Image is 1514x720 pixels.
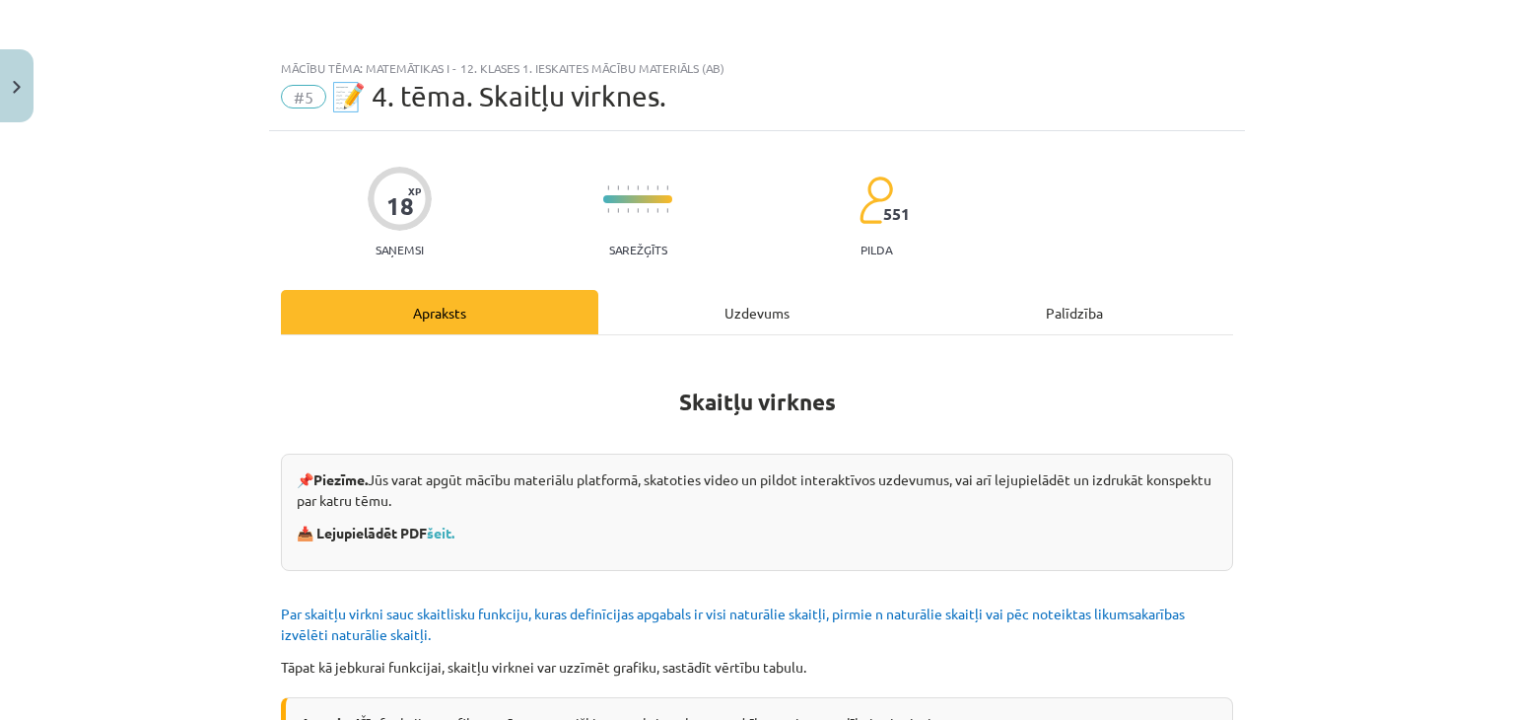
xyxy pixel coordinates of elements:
[368,243,432,256] p: Saņemsi
[916,290,1233,334] div: Palīdzība
[656,208,658,213] img: icon-short-line-57e1e144782c952c97e751825c79c345078a6d821885a25fce030b3d8c18986b.svg
[666,185,668,190] img: icon-short-line-57e1e144782c952c97e751825c79c345078a6d821885a25fce030b3d8c18986b.svg
[598,290,916,334] div: Uzdevums
[617,208,619,213] img: icon-short-line-57e1e144782c952c97e751825c79c345078a6d821885a25fce030b3d8c18986b.svg
[883,205,910,223] span: 551
[637,185,639,190] img: icon-short-line-57e1e144782c952c97e751825c79c345078a6d821885a25fce030b3d8c18986b.svg
[408,185,421,196] span: XP
[281,61,1233,75] div: Mācību tēma: Matemātikas i - 12. klases 1. ieskaites mācību materiāls (ab)
[647,208,649,213] img: icon-short-line-57e1e144782c952c97e751825c79c345078a6d821885a25fce030b3d8c18986b.svg
[859,176,893,225] img: students-c634bb4e5e11cddfef0936a35e636f08e4e9abd3cc4e673bd6f9a4125e45ecb1.svg
[647,185,649,190] img: icon-short-line-57e1e144782c952c97e751825c79c345078a6d821885a25fce030b3d8c18986b.svg
[637,208,639,213] img: icon-short-line-57e1e144782c952c97e751825c79c345078a6d821885a25fce030b3d8c18986b.svg
[297,469,1217,511] p: 📌 Jūs varat apgūt mācību materiālu platformā, skatoties video un pildot interaktīvos uzdevumus, v...
[281,657,1233,678] p: Tāpat kā jebkurai funkcijai, skaitļu virknei var uzzīmēt grafiku, sastādīt vērtību tabulu.
[331,80,666,112] span: 📝 4. tēma. Skaitļu virknes.
[13,81,21,94] img: icon-close-lesson-0947bae3869378f0d4975bcd49f059093ad1ed9edebbc8119c70593378902aed.svg
[627,185,629,190] img: icon-short-line-57e1e144782c952c97e751825c79c345078a6d821885a25fce030b3d8c18986b.svg
[313,470,368,488] strong: Piezīme.
[679,388,836,416] b: Skaitļu virknes
[860,243,892,256] p: pilda
[607,185,609,190] img: icon-short-line-57e1e144782c952c97e751825c79c345078a6d821885a25fce030b3d8c18986b.svg
[627,208,629,213] img: icon-short-line-57e1e144782c952c97e751825c79c345078a6d821885a25fce030b3d8c18986b.svg
[427,524,454,541] a: šeit.
[609,243,667,256] p: Sarežģīts
[281,290,598,334] div: Apraksts
[386,192,414,220] div: 18
[656,185,658,190] img: icon-short-line-57e1e144782c952c97e751825c79c345078a6d821885a25fce030b3d8c18986b.svg
[617,185,619,190] img: icon-short-line-57e1e144782c952c97e751825c79c345078a6d821885a25fce030b3d8c18986b.svg
[297,524,457,541] strong: 📥 Lejupielādēt PDF
[281,85,326,108] span: #5
[607,208,609,213] img: icon-short-line-57e1e144782c952c97e751825c79c345078a6d821885a25fce030b3d8c18986b.svg
[281,605,1185,643] span: Par skaitļu virkni sauc skaitlisku funkciju, kuras definīcijas apgabals ir visi naturālie skaitļi...
[666,208,668,213] img: icon-short-line-57e1e144782c952c97e751825c79c345078a6d821885a25fce030b3d8c18986b.svg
